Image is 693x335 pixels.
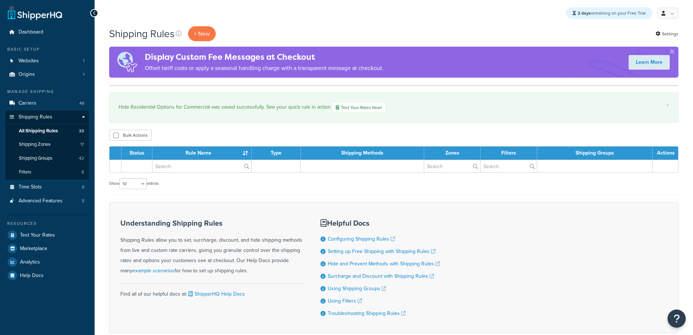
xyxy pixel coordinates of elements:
[152,160,251,172] input: Search
[5,256,89,269] a: Analytics
[80,141,84,148] span: 17
[5,54,89,68] li: Websites
[19,198,63,204] span: Advanced Features
[481,160,537,172] input: Search
[5,152,89,165] li: Shipping Groups
[20,232,55,238] span: Test Your Rates
[252,147,301,160] th: Type
[320,219,440,227] h3: Helpful Docs
[20,273,44,279] span: Help Docs
[629,55,670,70] a: Learn More
[120,219,302,276] div: Shipping Rules allow you to set, surcharge, discount, and hide shipping methods from live and cus...
[83,71,84,78] span: 1
[19,155,52,161] span: Shipping Groups
[5,152,89,165] a: Shipping Groups 42
[5,180,89,194] li: Time Slots
[5,194,89,208] li: Advanced Features
[328,260,440,268] a: Hide and Prevent Methods with Shipping Rules
[145,51,383,63] h4: Display Custom Fee Messages at Checkout
[19,128,58,134] span: All Shipping Rules
[5,124,89,138] a: All Shipping Rules 33
[5,97,89,110] a: Carriers 46
[5,242,89,255] a: Marketplace
[5,68,89,81] li: Origins
[82,184,84,190] span: 0
[119,102,669,113] div: Hide Residential Options for Commercial was saved successfully. See your quick rule in action
[537,147,653,160] th: Shipping Groups
[5,110,89,180] li: Shipping Rules
[19,141,51,148] span: Shipping Zones
[5,68,89,81] a: Origins 1
[668,309,686,328] button: Open Resource Center
[566,7,652,19] div: remaining on your Free Trial
[5,269,89,282] a: Help Docs
[152,147,252,160] th: Rule Name
[122,147,152,160] th: Status
[19,169,31,175] span: Filters
[5,46,89,52] div: Basic Setup
[5,54,89,68] a: Websites 1
[120,219,302,227] h3: Understanding Shipping Rules
[109,178,159,189] label: Show entries
[132,267,175,274] a: example scenarios
[328,248,435,255] a: Setting up Free Shipping with Shipping Rules
[328,235,395,243] a: Configuring Shipping Rules
[20,246,47,252] span: Marketplace
[578,10,591,16] strong: 2 days
[5,138,89,151] a: Shipping Zones 17
[653,147,678,160] th: Actions
[19,100,36,106] span: Carriers
[79,155,84,161] span: 42
[424,160,480,172] input: Search
[188,26,216,41] p: + New
[328,285,386,292] a: Using Shipping Groups
[424,147,481,160] th: Zones
[109,27,175,41] h1: Shipping Rules
[109,47,145,78] img: duties-banner-06bc72dcb5fe05cb3f9472aba00be2ae8eb53ab6f0d8bb03d382ba314ac3c341.png
[109,130,152,141] button: Bulk Actions
[19,184,42,190] span: Time Slots
[8,5,62,20] a: ShipperHQ Home
[81,169,84,175] span: 8
[5,165,89,179] a: Filters 8
[120,283,302,299] div: Find all of our helpful docs at:
[5,97,89,110] li: Carriers
[332,102,386,113] a: Test Your Rates Now!
[5,138,89,151] li: Shipping Zones
[19,58,39,64] span: Websites
[5,194,89,208] a: Advanced Features 5
[20,259,40,265] span: Analytics
[5,221,89,227] div: Resources
[83,58,84,64] span: 1
[5,89,89,95] div: Manage Shipping
[481,147,537,160] th: Filters
[5,165,89,179] li: Filters
[5,110,89,124] a: Shipping Rules
[119,178,147,189] select: Showentries
[328,297,362,305] a: Using Filters
[79,128,84,134] span: 33
[328,272,434,280] a: Surcharge and Discount with Shipping Rules
[19,114,52,120] span: Shipping Rules
[145,63,383,73] p: Offset tariff costs or apply a seasonal handling charge with a transparent message at checkout.
[5,229,89,242] a: Test Your Rates
[301,147,425,160] th: Shipping Methods
[19,71,35,78] span: Origins
[5,26,89,39] a: Dashboard
[666,102,669,108] a: ×
[187,290,245,298] a: ShipperHQ Help Docs
[82,198,84,204] span: 5
[79,100,84,106] span: 46
[328,309,406,317] a: Troubleshooting Shipping Rules
[656,29,678,39] a: Settings
[5,180,89,194] a: Time Slots 0
[19,29,43,35] span: Dashboard
[5,124,89,138] li: All Shipping Rules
